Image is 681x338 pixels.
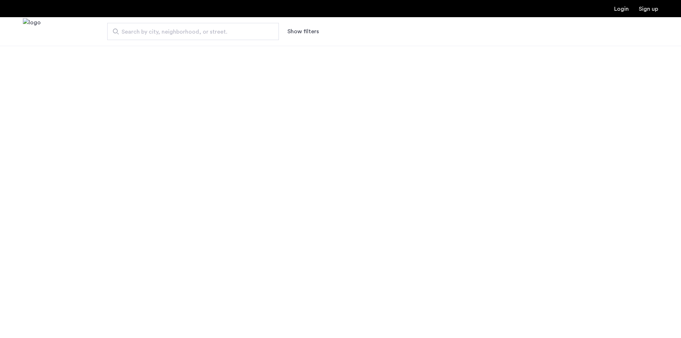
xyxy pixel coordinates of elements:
a: Registration [639,6,658,12]
input: Apartment Search [107,23,279,40]
a: Cazamio Logo [23,18,41,45]
a: Login [614,6,629,12]
span: Search by city, neighborhood, or street. [122,28,259,36]
img: logo [23,18,41,45]
button: Show or hide filters [287,27,319,36]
